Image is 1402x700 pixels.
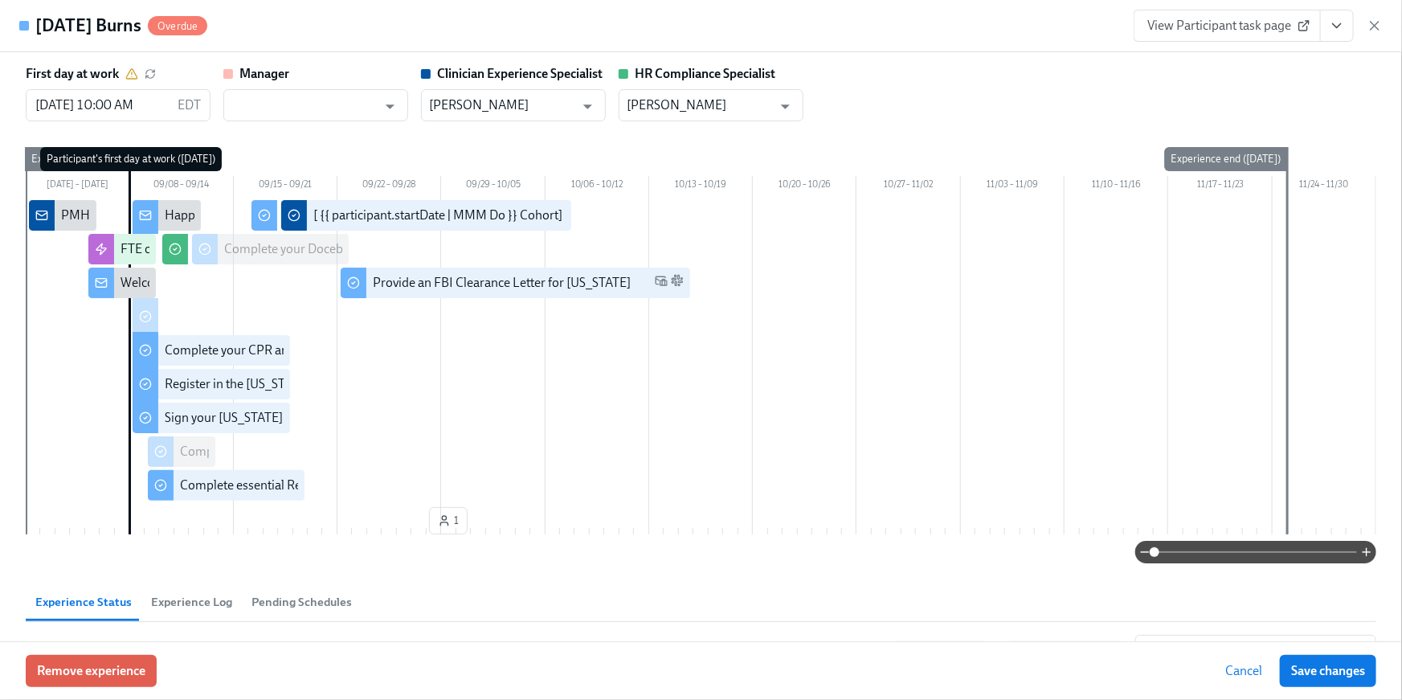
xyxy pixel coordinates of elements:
[1165,147,1288,171] div: Experience end ([DATE])
[441,176,545,197] div: 09/29 – 10/05
[165,207,251,224] div: Happy first day!
[1147,18,1307,34] span: View Participant task page
[773,94,798,119] button: Open
[575,94,600,119] button: Open
[121,240,309,258] div: FTE calendar invitations for week 1
[165,409,423,427] div: Sign your [US_STATE] Criminal History Affidavit
[178,96,201,114] p: EDT
[61,207,191,224] div: PMHNP cleared to start
[671,274,684,293] span: Slack
[1273,176,1376,197] div: 11/24 – 11/30
[437,66,603,81] strong: Clinician Experience Specialist
[1280,655,1376,687] button: Save changes
[1291,663,1365,679] span: Save changes
[1214,655,1273,687] button: Cancel
[180,477,371,494] div: Complete essential Relias trainings
[655,274,668,293] span: Work Email
[337,176,441,197] div: 09/22 – 09/28
[26,655,157,687] button: Remove experience
[1168,176,1272,197] div: 11/17 – 11/23
[37,663,145,679] span: Remove experience
[239,66,289,81] strong: Manager
[856,176,960,197] div: 10/27 – 11/02
[129,176,233,197] div: 09/08 – 09/14
[234,176,337,197] div: 09/15 – 09/21
[378,94,403,119] button: Open
[125,68,138,80] svg: This date applies to this experience only. It differs from the user's profile (2025/08/25).
[224,240,429,258] div: Complete your Docebo training paths
[1225,663,1262,679] span: Cancel
[753,176,856,197] div: 10/20 – 10/26
[251,593,352,612] span: Pending Schedules
[35,593,132,612] span: Experience Status
[121,274,321,292] div: Welcome to the Charlie Health team!
[26,176,129,197] div: [DATE] – [DATE]
[180,443,348,461] div: Complete our Welcome Survey
[429,507,468,534] button: 1
[35,14,141,38] h4: [DATE] Burns
[546,176,649,197] div: 10/06 – 10/12
[1164,635,1376,667] input: Search by title
[165,342,392,359] div: Complete your CPR and First Aid Training
[313,207,780,224] div: [ {{ participant.startDate | MMM Do }} Cohort] Confirm Check-Out completed or failed
[1134,10,1321,42] a: View Participant task page
[1065,176,1168,197] div: 11/10 – 11/16
[649,176,753,197] div: 10/13 – 10/19
[165,375,411,393] div: Register in the [US_STATE] Fingerprint Portal
[40,147,222,171] div: Participant's first day at work ([DATE])
[148,20,207,32] span: Overdue
[145,68,156,80] button: Click to reset to employee profile date (2025/08/25)
[26,65,119,83] label: First day at work
[151,593,232,612] span: Experience Log
[373,274,631,292] div: Provide an FBI Clearance Letter for [US_STATE]
[635,66,775,81] strong: HR Compliance Specialist
[961,176,1065,197] div: 11/03 – 11/09
[1320,10,1354,42] button: View task page
[438,513,459,529] span: 1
